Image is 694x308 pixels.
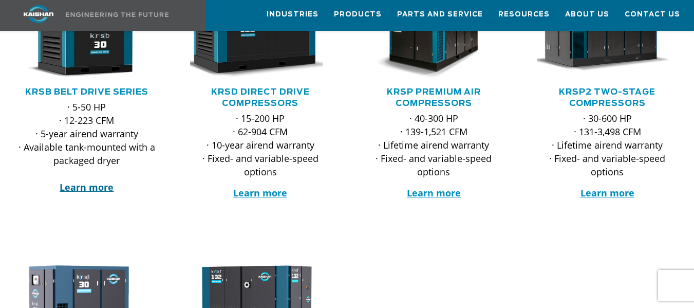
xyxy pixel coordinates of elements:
img: Engineering the future [66,12,168,17]
a: Learn more [407,187,461,199]
a: KRSD Direct Drive Compressors [211,88,310,107]
a: Learn more [233,187,287,199]
a: Parts and Service [397,1,483,28]
a: KRSP Premium Air Compressors [387,88,481,107]
span: Parts and Service [397,9,483,21]
a: Products [334,1,382,28]
p: · 30-600 HP · 131-3,498 CFM · Lifetime airend warranty · Fixed- and variable-speed options [537,112,678,178]
span: About Us [565,9,609,21]
a: Learn more [580,187,634,199]
span: Resources [498,9,550,21]
a: KRSP2 Two-Stage Compressors [559,88,655,107]
p: · 5-50 HP · 12-223 CFM · 5-year airend warranty · Available tank-mounted with a packaged dryer [16,100,157,194]
span: Industries [267,9,318,21]
a: Resources [498,1,550,28]
a: Contact Us [625,1,680,28]
a: KRSB Belt Drive Series [25,88,148,96]
a: Industries [267,1,318,28]
a: About Us [565,1,609,28]
span: Contact Us [625,9,680,21]
span: Products [334,9,382,21]
p: · 40-300 HP · 139-1,521 CFM · Lifetime airend warranty · Fixed- and variable-speed options [364,112,504,178]
a: Learn more [60,181,114,193]
p: · 15-200 HP · 62-904 CFM · 10-year airend warranty · Fixed- and variable-speed options [190,112,331,178]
